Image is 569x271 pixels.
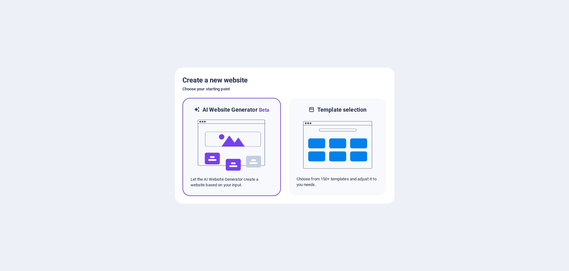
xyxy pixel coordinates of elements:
h5: Create a new website [182,75,387,85]
p: Choose from 150+ templates and adjust it to you needs. [297,176,379,188]
h6: Template selection [317,106,366,114]
span: Beta [258,107,270,113]
img: ai [197,114,266,177]
div: AI Website GeneratorBetaaiLet the AI Website Generator create a website based on your input. [182,98,281,196]
div: Template selectionChoose from 150+ templates and adjust it to you needs. [288,98,387,196]
p: Let the AI Website Generator create a website based on your input. [191,177,273,188]
h6: Choose your starting point [182,85,387,93]
h6: AI Website Generator [203,106,269,114]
